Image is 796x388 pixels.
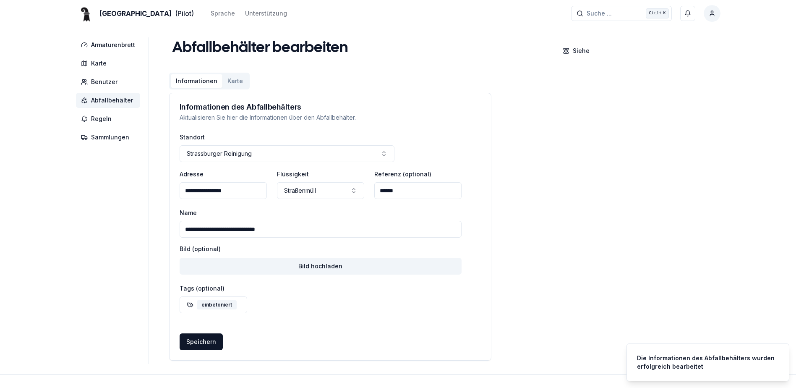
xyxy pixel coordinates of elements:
[76,130,144,145] a: Sammlungen
[180,134,205,141] label: Standort
[180,113,481,122] p: Aktualisieren Sie hier die Informationen über den Abfallbehälter.
[91,115,112,123] span: Regeln
[571,6,672,21] button: Suche ...Ctrl+K
[175,8,194,18] span: (Pilot)
[573,47,590,55] p: Siehe
[277,170,309,178] label: Flüssigkeit
[91,96,133,105] span: Abfallbehälter
[180,285,224,292] label: Tags (optional)
[91,78,117,86] span: Benutzer
[637,354,775,371] div: Die Informationen des Abfallbehälters wurden erfolgreich bearbeitet
[91,133,129,142] span: Sammlungen
[171,74,222,88] button: Informationen
[180,333,223,350] button: Speichern
[172,40,348,57] h1: Abfallbehälter bearbeiten
[180,296,247,313] button: einbetoniert
[91,59,107,68] span: Karte
[76,74,144,89] a: Benutzer
[180,258,462,275] button: Bild hochladen
[180,209,197,216] label: Name
[76,93,144,108] a: Abfallbehälter
[211,8,235,18] button: Sprache
[76,56,144,71] a: Karte
[211,9,235,18] div: Sprache
[99,8,172,18] span: [GEOGRAPHIC_DATA]
[76,111,144,126] a: Regeln
[180,145,394,162] button: Strassburger Reinigung
[91,41,135,49] span: Armaturenbrett
[587,9,612,18] span: Suche ...
[76,3,96,24] img: Basel Logo
[222,74,248,88] button: Karte
[76,8,194,18] a: [GEOGRAPHIC_DATA](Pilot)
[277,182,364,199] button: Straßenmüll
[180,170,204,178] label: Adresse
[180,246,462,252] label: Bild (optional)
[76,37,144,52] a: Armaturenbrett
[556,37,717,59] a: Siehe
[180,103,481,111] h3: Informationen des Abfallbehälters
[197,300,237,309] div: einbetoniert
[374,170,431,178] label: Referenz (optional)
[245,8,287,18] a: Unterstützung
